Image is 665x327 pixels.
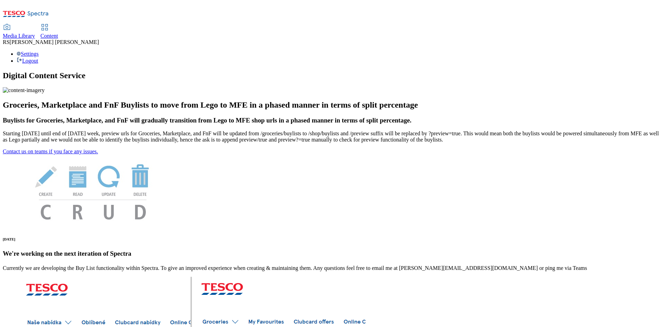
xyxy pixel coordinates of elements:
[41,25,58,39] a: Content
[17,58,38,64] a: Logout
[3,155,183,227] img: News Image
[3,130,662,143] p: Starting [DATE] until end of [DATE] week, preview urls for Groceries, Marketplace, and FnF will b...
[3,117,662,124] h3: Buylists for Groceries, Marketplace, and FnF will gradually transition from Lego to MFE shop urls...
[3,33,35,39] span: Media Library
[3,237,662,241] h6: [DATE]
[3,265,662,271] p: Currently we are developing the Buy List functionality within Spectra. To give an improved experi...
[3,39,10,45] span: RS
[3,100,662,110] h2: Groceries, Marketplace and FnF Buylists to move from Lego to MFE in a phased manner in terms of s...
[3,250,662,257] h3: We're working on the next iteration of Spectra
[3,71,662,80] h1: Digital Content Service
[41,33,58,39] span: Content
[3,87,45,93] img: content-imagery
[17,51,39,57] a: Settings
[10,39,99,45] span: [PERSON_NAME] [PERSON_NAME]
[3,25,35,39] a: Media Library
[3,148,98,154] a: Contact us on teams if you face any issues.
